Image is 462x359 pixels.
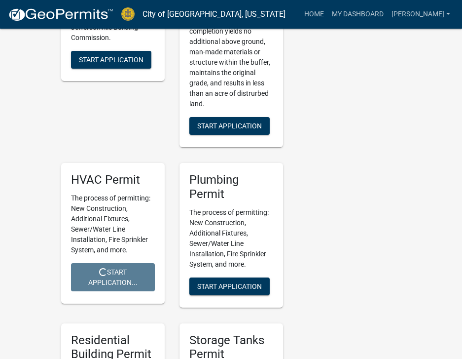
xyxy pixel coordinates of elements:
h5: HVAC Permit [71,173,155,187]
a: Home [300,5,328,24]
button: Start Application [71,51,151,69]
button: Start Application [189,278,270,295]
button: Start Application [189,117,270,135]
p: An impact that upon completion yields no additional above ground, man-made materials or structure... [189,16,273,109]
h5: Plumbing Permit [189,173,273,201]
a: My Dashboard [328,5,388,24]
img: City of Jeffersonville, Indiana [121,7,135,21]
span: Start Application [197,122,262,130]
p: The process of permitting: New Construction, Additional Fixtures, Sewer/Water Line Installation, ... [71,193,155,255]
a: City of [GEOGRAPHIC_DATA], [US_STATE] [142,6,285,23]
span: Start Application [79,56,143,64]
button: Start Application... [71,263,155,291]
span: Start Application [197,282,262,290]
span: Start Application... [88,268,138,286]
p: The process of permitting: New Construction, Additional Fixtures, Sewer/Water Line Installation, ... [189,207,273,270]
a: [PERSON_NAME] [388,5,454,24]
